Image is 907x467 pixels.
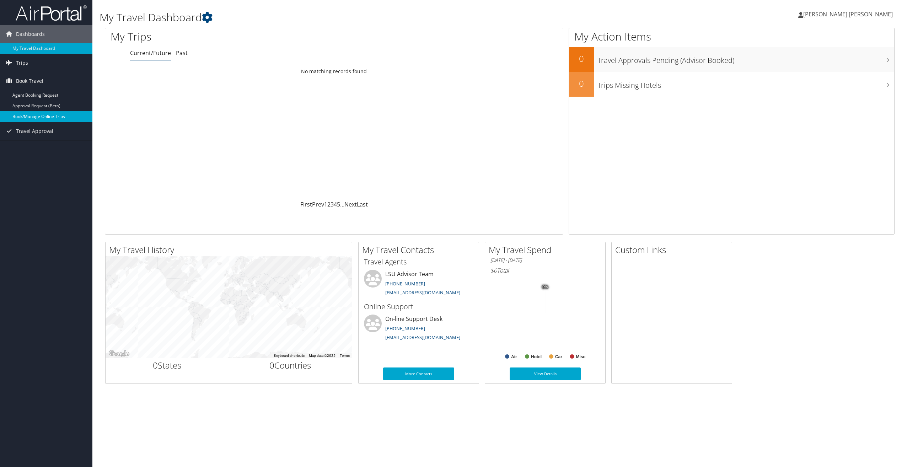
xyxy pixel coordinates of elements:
[385,280,425,287] a: [PHONE_NUMBER]
[531,354,542,359] text: Hotel
[490,257,600,264] h6: [DATE] - [DATE]
[16,54,28,72] span: Trips
[16,72,43,90] span: Book Travel
[309,354,336,358] span: Map data ©2025
[153,359,158,371] span: 0
[798,4,900,25] a: [PERSON_NAME] [PERSON_NAME]
[385,334,460,340] a: [EMAIL_ADDRESS][DOMAIN_NAME]
[383,367,454,380] a: More Contacts
[111,29,367,44] h1: My Trips
[569,53,594,65] h2: 0
[597,77,894,90] h3: Trips Missing Hotels
[16,122,53,140] span: Travel Approval
[490,267,497,274] span: $0
[340,354,350,358] a: Terms (opens in new tab)
[385,289,460,296] a: [EMAIL_ADDRESS][DOMAIN_NAME]
[542,285,548,289] tspan: 0%
[130,49,171,57] a: Current/Future
[176,49,188,57] a: Past
[274,353,305,358] button: Keyboard shortcuts
[337,200,340,208] a: 5
[300,200,312,208] a: First
[234,359,347,371] h2: Countries
[569,72,894,97] a: 0Trips Missing Hotels
[111,359,224,371] h2: States
[269,359,274,371] span: 0
[340,200,344,208] span: …
[385,325,425,332] a: [PHONE_NUMBER]
[569,77,594,90] h2: 0
[324,200,327,208] a: 1
[109,244,352,256] h2: My Travel History
[364,257,473,267] h3: Travel Agents
[107,349,131,358] a: Open this area in Google Maps (opens a new window)
[100,10,633,25] h1: My Travel Dashboard
[312,200,324,208] a: Prev
[490,267,600,274] h6: Total
[569,47,894,72] a: 0Travel Approvals Pending (Advisor Booked)
[360,315,477,344] li: On-line Support Desk
[360,270,477,299] li: LSU Advisor Team
[510,367,581,380] a: View Details
[364,302,473,312] h3: Online Support
[331,200,334,208] a: 3
[334,200,337,208] a: 4
[511,354,517,359] text: Air
[327,200,331,208] a: 2
[362,244,479,256] h2: My Travel Contacts
[357,200,368,208] a: Last
[576,354,586,359] text: Misc
[803,10,893,18] span: [PERSON_NAME] [PERSON_NAME]
[16,5,87,21] img: airportal-logo.png
[597,52,894,65] h3: Travel Approvals Pending (Advisor Booked)
[344,200,357,208] a: Next
[569,29,894,44] h1: My Action Items
[107,349,131,358] img: Google
[489,244,605,256] h2: My Travel Spend
[555,354,562,359] text: Car
[105,65,563,78] td: No matching records found
[16,25,45,43] span: Dashboards
[615,244,732,256] h2: Custom Links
